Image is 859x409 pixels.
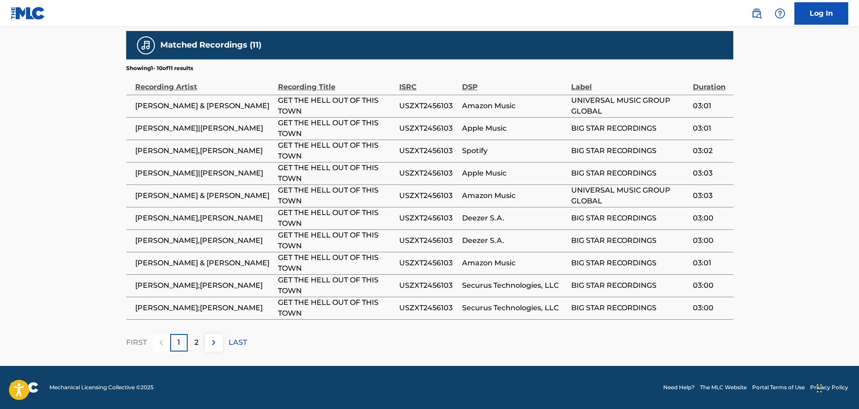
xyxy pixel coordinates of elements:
[160,40,261,50] h5: Matched Recordings (11)
[135,303,273,313] span: [PERSON_NAME];[PERSON_NAME]
[135,168,273,179] span: [PERSON_NAME]|[PERSON_NAME]
[462,258,567,268] span: Amazon Music
[462,235,567,246] span: Deezer S.A.
[399,72,458,92] div: ISRC
[571,258,688,268] span: BIG STAR RECORDINGS
[794,2,848,25] a: Log In
[135,258,273,268] span: [PERSON_NAME] & [PERSON_NAME]
[462,213,567,224] span: Deezer S.A.
[278,207,395,229] span: GET THE HELL OUT OF THIS TOWN
[194,337,198,348] p: 2
[571,280,688,291] span: BIG STAR RECORDINGS
[571,145,688,156] span: BIG STAR RECORDINGS
[177,337,180,348] p: 1
[752,383,805,391] a: Portal Terms of Use
[462,123,567,134] span: Apple Music
[693,303,729,313] span: 03:00
[399,258,458,268] span: USZXT2456103
[399,280,458,291] span: USZXT2456103
[399,101,458,111] span: USZXT2456103
[278,118,395,139] span: GET THE HELL OUT OF THIS TOWN
[399,213,458,224] span: USZXT2456103
[571,213,688,224] span: BIG STAR RECORDINGS
[810,383,848,391] a: Privacy Policy
[748,4,766,22] a: Public Search
[11,382,39,393] img: logo
[693,190,729,201] span: 03:03
[700,383,747,391] a: The MLC Website
[571,235,688,246] span: BIG STAR RECORDINGS
[571,168,688,179] span: BIG STAR RECORDINGS
[693,235,729,246] span: 03:00
[399,190,458,201] span: USZXT2456103
[11,7,45,20] img: MLC Logo
[693,168,729,179] span: 03:03
[462,190,567,201] span: Amazon Music
[693,123,729,134] span: 03:01
[693,145,729,156] span: 03:02
[208,337,219,348] img: right
[278,163,395,184] span: GET THE HELL OUT OF THIS TOWN
[135,145,273,156] span: [PERSON_NAME],[PERSON_NAME]
[693,72,729,92] div: Duration
[462,303,567,313] span: Securus Technologies, LLC
[229,337,247,348] p: LAST
[693,213,729,224] span: 03:00
[771,4,789,22] div: Help
[693,101,729,111] span: 03:01
[751,8,762,19] img: search
[135,72,273,92] div: Recording Artist
[399,123,458,134] span: USZXT2456103
[278,185,395,207] span: GET THE HELL OUT OF THIS TOWN
[135,235,273,246] span: [PERSON_NAME],[PERSON_NAME]
[462,168,567,179] span: Apple Music
[399,303,458,313] span: USZXT2456103
[817,375,822,402] div: Drag
[278,275,395,296] span: GET THE HELL OUT OF THIS TOWN
[278,140,395,162] span: GET THE HELL OUT OF THIS TOWN
[571,303,688,313] span: BIG STAR RECORDINGS
[462,72,567,92] div: DSP
[571,72,688,92] div: Label
[399,145,458,156] span: USZXT2456103
[693,280,729,291] span: 03:00
[135,123,273,134] span: [PERSON_NAME]|[PERSON_NAME]
[462,280,567,291] span: Securus Technologies, LLC
[278,252,395,274] span: GET THE HELL OUT OF THIS TOWN
[135,101,273,111] span: [PERSON_NAME] & [PERSON_NAME]
[141,40,151,51] img: Matched Recordings
[135,280,273,291] span: [PERSON_NAME];[PERSON_NAME]
[278,297,395,319] span: GET THE HELL OUT OF THIS TOWN
[693,258,729,268] span: 03:01
[399,235,458,246] span: USZXT2456103
[663,383,695,391] a: Need Help?
[278,95,395,117] span: GET THE HELL OUT OF THIS TOWN
[135,190,273,201] span: [PERSON_NAME] & [PERSON_NAME]
[135,213,273,224] span: [PERSON_NAME],[PERSON_NAME]
[462,101,567,111] span: Amazon Music
[571,95,688,117] span: UNIVERSAL MUSIC GROUP GLOBAL
[462,145,567,156] span: Spotify
[49,383,154,391] span: Mechanical Licensing Collective © 2025
[775,8,785,19] img: help
[126,64,193,72] p: Showing 1 - 10 of 11 results
[399,168,458,179] span: USZXT2456103
[278,230,395,251] span: GET THE HELL OUT OF THIS TOWN
[278,72,395,92] div: Recording Title
[126,337,147,348] p: FIRST
[571,185,688,207] span: UNIVERSAL MUSIC GROUP GLOBAL
[571,123,688,134] span: BIG STAR RECORDINGS
[814,366,859,409] iframe: Chat Widget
